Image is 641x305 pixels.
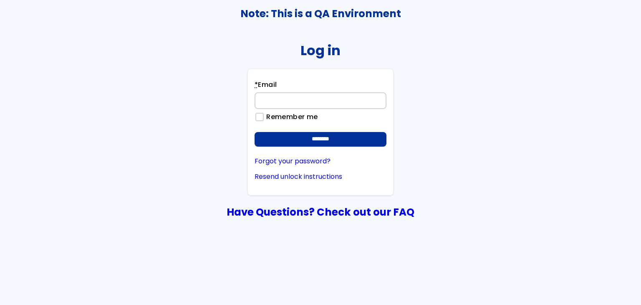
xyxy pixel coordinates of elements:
a: Have Questions? Check out our FAQ [227,205,414,219]
h3: Note: This is a QA Environment [0,8,641,20]
label: Remember me [262,113,318,121]
abbr: required [255,80,258,89]
label: Email [255,80,277,92]
a: Forgot your password? [255,158,386,165]
a: Resend unlock instructions [255,173,386,180]
h2: Log in [300,43,341,58]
